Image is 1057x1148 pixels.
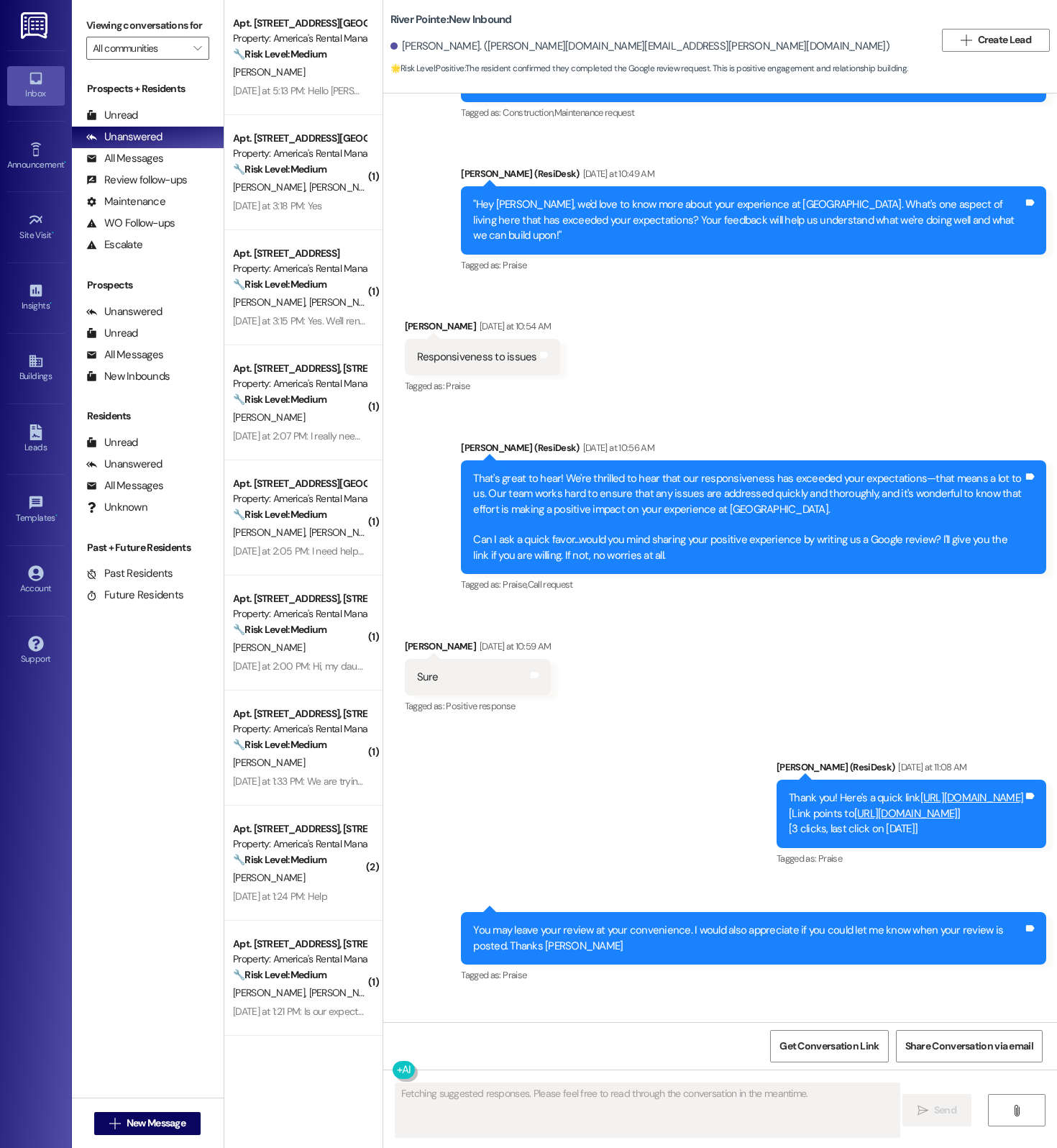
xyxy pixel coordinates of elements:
[233,314,432,327] div: [DATE] at 3:15 PM: Yes. We'll rent it from a vendor.
[86,14,209,37] label: Viewing conversations for
[233,476,366,491] div: Apt. [STREET_ADDRESS][GEOGRAPHIC_DATA][STREET_ADDRESS]
[72,409,224,424] div: Residents
[446,380,470,392] span: Praise
[86,151,163,166] div: All Messages
[461,102,1046,123] div: Tagged as:
[405,319,560,339] div: [PERSON_NAME]
[233,393,326,406] strong: 🔧 Risk Level: Medium
[233,968,326,981] strong: 🔧 Risk Level: Medium
[473,471,1023,564] div: That's great to hear! We're thrilled to hear that our responsiveness has exceeded your expectatio...
[854,806,958,821] a: [URL][DOMAIN_NAME]
[86,457,163,472] div: Unanswered
[580,166,654,181] div: [DATE] at 10:49 AM
[461,440,1046,460] div: [PERSON_NAME] (ResiDesk)
[233,775,580,788] div: [DATE] at 1:33 PM: We are trying right now to see what is going on with my tax return
[233,986,309,999] span: [PERSON_NAME]
[476,639,551,654] div: [DATE] at 10:59 AM
[233,163,326,176] strong: 🔧 Risk Level: Medium
[233,837,366,852] div: Property: America's Rental Managers Portfolio
[233,199,322,212] div: [DATE] at 3:18 PM: Yes
[86,173,187,188] div: Review follow-ups
[233,591,366,606] div: Apt. [STREET_ADDRESS], [STREET_ADDRESS]
[233,952,366,967] div: Property: America's Rental Managers Portfolio
[86,435,138,450] div: Unread
[64,158,66,168] span: •
[417,670,439,685] div: Sure
[86,566,173,581] div: Past Residents
[461,965,1046,985] div: Tagged as:
[233,1005,479,1018] div: [DATE] at 1:21 PM: Is our expected move in date still the 31st?
[233,246,366,261] div: Apt. [STREET_ADDRESS]
[789,791,1023,837] div: Thank you! Here's a quick link [Link points to ] [3 clicks, last click on [DATE]]
[1011,1105,1022,1116] i: 
[233,937,366,952] div: Apt. [STREET_ADDRESS], [STREET_ADDRESS]
[233,890,327,903] div: [DATE] at 1:24 PM: Help
[233,738,326,751] strong: 🔧 Risk Level: Medium
[7,349,65,388] a: Buildings
[72,278,224,293] div: Prospects
[390,39,889,54] div: [PERSON_NAME]. ([PERSON_NAME][DOMAIN_NAME][EMAIL_ADDRESS][PERSON_NAME][DOMAIN_NAME])
[934,1103,956,1118] span: Send
[554,106,635,119] span: Maintenance request
[7,208,65,247] a: Site Visit •
[417,350,537,365] div: Responsiveness to issues
[405,375,560,396] div: Tagged as:
[86,108,138,123] div: Unread
[52,228,54,238] span: •
[7,278,65,317] a: Insights •
[233,31,366,46] div: Property: America's Rental Managers Portfolio
[72,81,224,96] div: Prospects + Residents
[896,1030,1043,1062] button: Share Conversation via email
[308,296,385,309] span: [PERSON_NAME]
[233,376,366,391] div: Property: America's Rental Managers Portfolio
[233,411,305,424] span: [PERSON_NAME]
[894,760,966,775] div: [DATE] at 11:08 AM
[233,623,326,636] strong: 🔧 Risk Level: Medium
[86,347,163,363] div: All Messages
[905,1039,1033,1054] span: Share Conversation via email
[86,326,138,341] div: Unread
[93,37,186,60] input: All communities
[86,500,147,515] div: Unknown
[476,319,551,334] div: [DATE] at 10:54 AM
[978,32,1031,47] span: Create Lead
[942,29,1050,52] button: Create Lead
[233,853,326,866] strong: 🔧 Risk Level: Medium
[390,12,512,27] b: River Pointe: New Inbound
[7,420,65,459] a: Leads
[308,526,380,539] span: [PERSON_NAME]
[528,578,573,591] span: Call request
[86,237,142,252] div: Escalate
[86,588,183,603] div: Future Residents
[233,146,366,161] div: Property: America's Rental Managers Portfolio
[233,706,366,721] div: Apt. [STREET_ADDRESS], [STREET_ADDRESS]
[7,632,65,670] a: Support
[818,852,842,865] span: Praise
[233,16,366,31] div: Apt. [STREET_ADDRESS][GEOGRAPHIC_DATA][STREET_ADDRESS]
[473,923,1023,954] div: You may leave your review at your convenience. I would also appreciate if you could let me know w...
[390,61,908,76] span: : The resident confirmed they completed the Google review request. This is positive engagement an...
[961,35,971,46] i: 
[405,639,552,659] div: [PERSON_NAME]
[473,197,1023,243] div: "Hey [PERSON_NAME], we'd love to know more about your experience at [GEOGRAPHIC_DATA]. What's one...
[233,508,326,521] strong: 🔧 Risk Level: Medium
[233,181,309,193] span: [PERSON_NAME]
[55,511,58,521] span: •
[86,304,163,319] div: Unanswered
[902,1094,972,1126] button: Send
[920,791,1024,805] a: [URL][DOMAIN_NAME]
[233,641,305,654] span: [PERSON_NAME]
[233,278,326,291] strong: 🔧 Risk Level: Medium
[86,369,170,384] div: New Inbounds
[109,1118,120,1129] i: 
[390,63,465,74] strong: 🌟 Risk Level: Positive
[777,848,1046,869] div: Tagged as:
[503,106,554,119] span: Construction ,
[233,261,366,276] div: Property: America's Rental Managers Portfolio
[777,760,1046,780] div: [PERSON_NAME] (ResiDesk)
[918,1105,928,1116] i: 
[86,478,163,493] div: All Messages
[233,296,309,309] span: [PERSON_NAME]
[127,1116,186,1131] span: New Message
[233,871,305,884] span: [PERSON_NAME]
